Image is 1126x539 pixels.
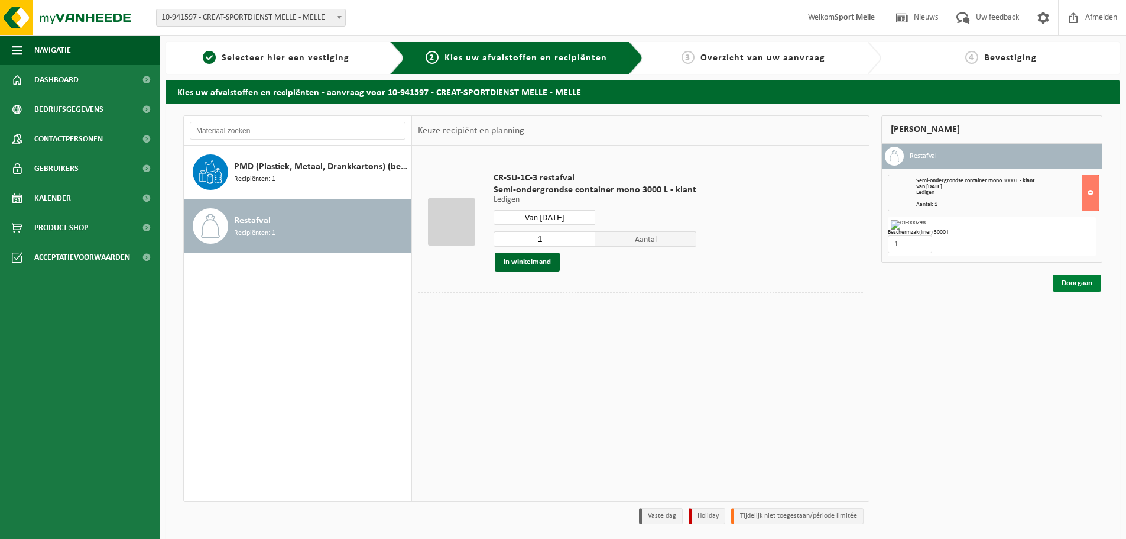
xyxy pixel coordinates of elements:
[639,508,683,524] li: Vaste dag
[835,13,875,22] strong: Sport Melle
[689,508,725,524] li: Holiday
[916,202,1099,208] div: Aantal: 1
[234,228,275,239] span: Recipiënten: 1
[444,53,607,63] span: Kies uw afvalstoffen en recipiënten
[700,53,825,63] span: Overzicht van uw aanvraag
[888,230,1096,235] div: Beschermzak(liner) 3000 l
[494,172,696,184] span: CR-SU-1C-3 restafval
[34,213,88,243] span: Product Shop
[595,231,697,247] span: Aantal
[916,177,1034,184] span: Semi-ondergrondse container mono 3000 L - klant
[34,35,71,65] span: Navigatie
[731,508,864,524] li: Tijdelijk niet toegestaan/période limitée
[910,147,937,166] h3: Restafval
[412,116,530,146] div: Keuze recipiënt en planning
[234,160,408,174] span: PMD (Plastiek, Metaal, Drankkartons) (bedrijven)
[34,95,103,124] span: Bedrijfsgegevens
[916,190,1099,196] div: Ledigen
[965,51,978,64] span: 4
[234,174,275,185] span: Recipiënten: 1
[682,51,695,64] span: 3
[222,53,349,63] span: Selecteer hier een vestiging
[891,220,926,230] img: 01-000298
[184,146,411,199] button: PMD (Plastiek, Metaal, Drankkartons) (bedrijven) Recipiënten: 1
[34,154,79,183] span: Gebruikers
[916,183,942,190] strong: Van [DATE]
[495,253,560,272] button: In winkelmand
[184,199,411,253] button: Restafval Recipiënten: 1
[1053,275,1101,292] a: Doorgaan
[34,124,103,154] span: Contactpersonen
[881,115,1102,144] div: [PERSON_NAME]
[166,80,1120,103] h2: Kies uw afvalstoffen en recipiënten - aanvraag voor 10-941597 - CREAT-SPORTDIENST MELLE - MELLE
[203,51,216,64] span: 1
[34,243,130,272] span: Acceptatievoorwaarden
[494,196,696,204] p: Ledigen
[190,122,405,140] input: Materiaal zoeken
[494,184,696,196] span: Semi-ondergrondse container mono 3000 L - klant
[984,53,1037,63] span: Bevestiging
[157,9,345,26] span: 10-941597 - CREAT-SPORTDIENST MELLE - MELLE
[34,65,79,95] span: Dashboard
[171,51,381,65] a: 1Selecteer hier een vestiging
[494,210,595,225] input: Selecteer datum
[426,51,439,64] span: 2
[234,214,271,228] span: Restafval
[156,9,346,27] span: 10-941597 - CREAT-SPORTDIENST MELLE - MELLE
[34,183,71,213] span: Kalender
